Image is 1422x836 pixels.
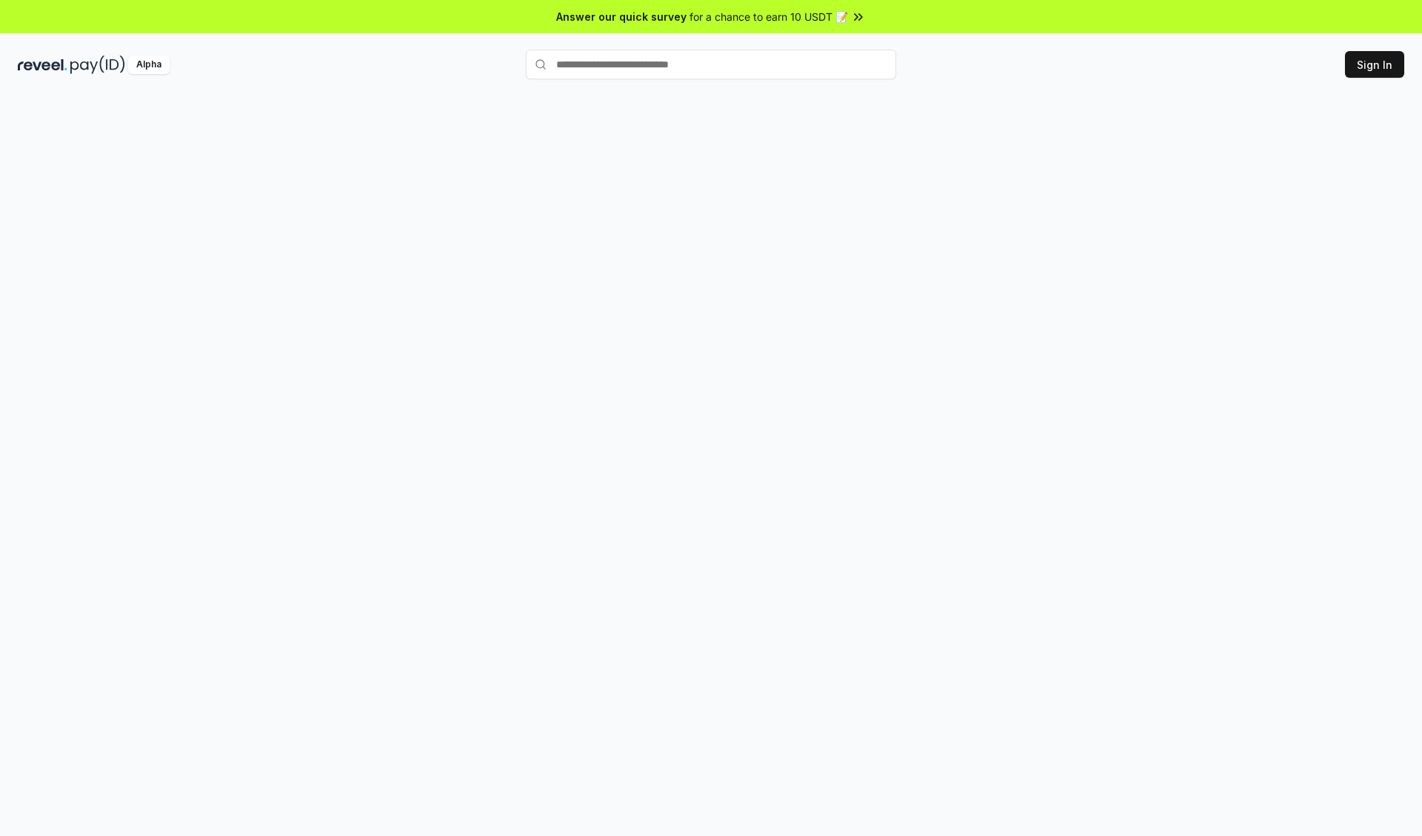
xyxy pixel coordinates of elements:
div: Alpha [128,56,170,74]
span: Answer our quick survey [556,9,687,24]
button: Sign In [1345,51,1404,78]
img: reveel_dark [18,56,67,74]
img: pay_id [70,56,125,74]
span: for a chance to earn 10 USDT 📝 [690,9,848,24]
